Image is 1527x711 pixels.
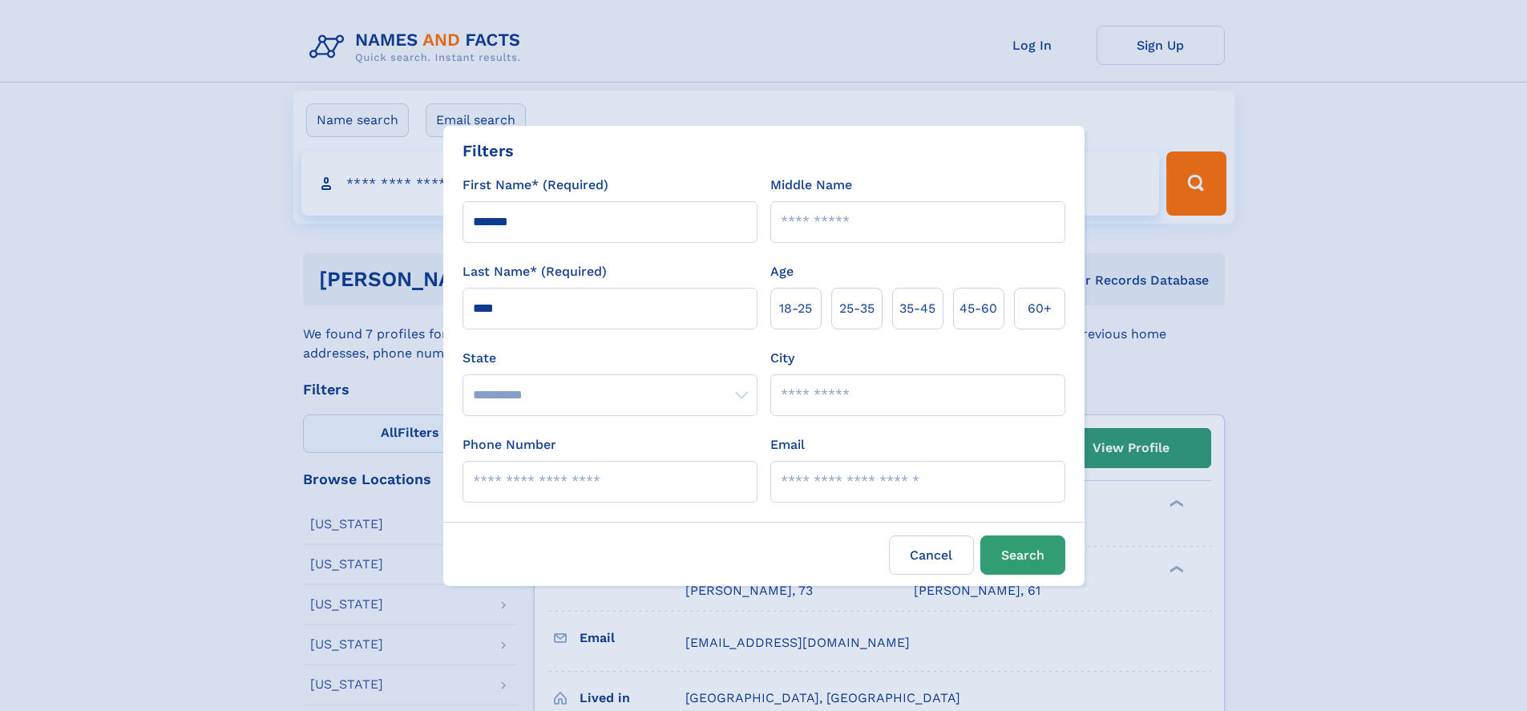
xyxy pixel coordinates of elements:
[779,299,812,318] span: 18‑25
[889,535,974,575] label: Cancel
[770,262,794,281] label: Age
[839,299,875,318] span: 25‑35
[770,435,805,454] label: Email
[463,262,607,281] label: Last Name* (Required)
[770,176,852,195] label: Middle Name
[980,535,1065,575] button: Search
[1028,299,1052,318] span: 60+
[770,349,794,368] label: City
[899,299,935,318] span: 35‑45
[463,139,514,163] div: Filters
[463,176,608,195] label: First Name* (Required)
[463,435,556,454] label: Phone Number
[959,299,997,318] span: 45‑60
[463,349,757,368] label: State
